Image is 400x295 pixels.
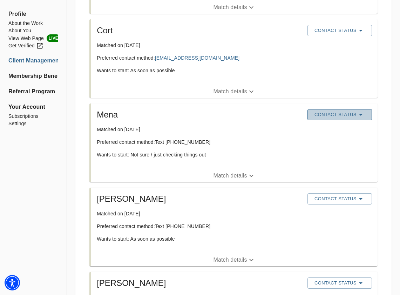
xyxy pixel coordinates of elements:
[213,172,247,180] p: Match details
[307,277,372,289] button: Contact Status
[213,3,247,12] p: Match details
[97,54,302,61] p: Preferred contact method:
[97,193,302,205] h5: [PERSON_NAME]
[97,109,302,120] h5: Mena
[8,120,58,127] a: Settings
[8,27,58,34] a: About You
[8,87,58,96] a: Referral Program
[5,275,20,290] div: Accessibility Menu
[97,25,302,36] h5: Cort
[8,10,58,18] span: Profile
[47,34,60,42] span: LIVE
[97,67,302,74] p: Wants to start: As soon as possible
[91,254,378,266] button: Match details
[8,56,58,65] a: Client Management
[311,279,368,287] span: Contact Status
[97,151,302,158] p: Wants to start: Not sure / just checking things out
[8,113,58,120] a: Subscriptions
[97,210,302,217] p: Matched on [DATE]
[8,34,58,42] a: View Web PageLIVE
[97,277,302,289] h5: [PERSON_NAME]
[155,55,239,61] a: [EMAIL_ADDRESS][DOMAIN_NAME]
[97,235,302,242] p: Wants to start: As soon as possible
[8,34,58,42] li: View Web Page
[8,103,58,111] span: Your Account
[213,256,247,264] p: Match details
[91,85,378,98] button: Match details
[91,169,378,182] button: Match details
[307,25,372,36] button: Contact Status
[311,26,368,35] span: Contact Status
[91,1,378,14] button: Match details
[311,195,368,203] span: Contact Status
[8,42,43,49] div: Get Verified
[307,193,372,205] button: Contact Status
[213,87,247,96] p: Match details
[8,42,58,49] a: Get Verified
[307,109,372,120] button: Contact Status
[97,223,302,230] p: Preferred contact method: Text [PHONE_NUMBER]
[97,42,302,49] p: Matched on [DATE]
[8,72,58,80] a: Membership Benefits
[97,139,302,146] p: Preferred contact method: Text [PHONE_NUMBER]
[97,126,302,133] p: Matched on [DATE]
[311,110,368,119] span: Contact Status
[8,20,58,27] a: About the Work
